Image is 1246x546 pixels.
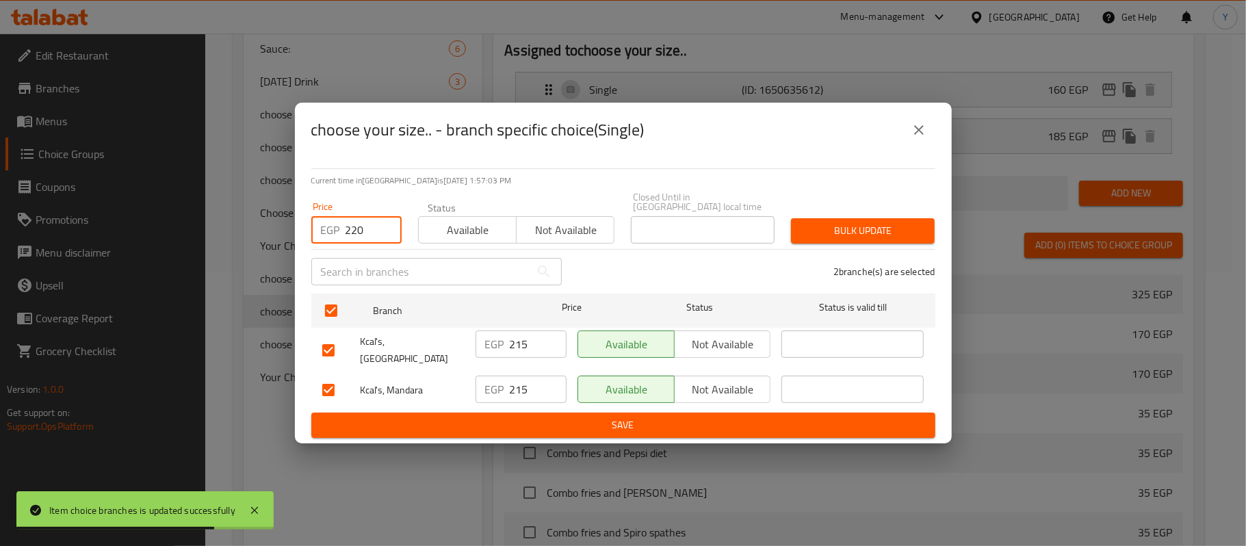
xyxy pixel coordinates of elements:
button: Available [577,330,675,358]
button: Available [418,216,517,244]
p: EGP [485,336,504,352]
p: EGP [485,381,504,398]
div: Item choice branches is updated successfully [49,503,235,518]
p: 2 branche(s) are selected [833,265,935,278]
button: Available [577,376,675,403]
button: Bulk update [791,218,935,244]
input: Please enter price [510,330,567,358]
span: Not available [680,380,766,400]
span: Save [322,417,924,434]
span: Price [526,299,617,316]
span: Not available [522,220,609,240]
button: Not available [674,330,771,358]
h2: choose your size.. - branch specific choice(Single) [311,119,645,141]
span: Status is valid till [781,299,924,316]
button: Not available [516,216,614,244]
p: EGP [321,222,340,238]
span: Kcal's, [GEOGRAPHIC_DATA] [361,333,465,367]
span: Status [628,299,770,316]
p: Current time in [GEOGRAPHIC_DATA] is [DATE] 1:57:03 PM [311,174,935,187]
button: Save [311,413,935,438]
span: Available [584,380,669,400]
button: close [903,114,935,146]
span: Not available [680,335,766,354]
span: Branch [373,302,515,320]
span: Bulk update [802,222,924,239]
span: Available [424,220,511,240]
span: Kcal's, Mandara [361,382,465,399]
input: Search in branches [311,258,530,285]
button: Not available [674,376,771,403]
input: Please enter price [510,376,567,403]
input: Please enter price [346,216,402,244]
span: Available [584,335,669,354]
